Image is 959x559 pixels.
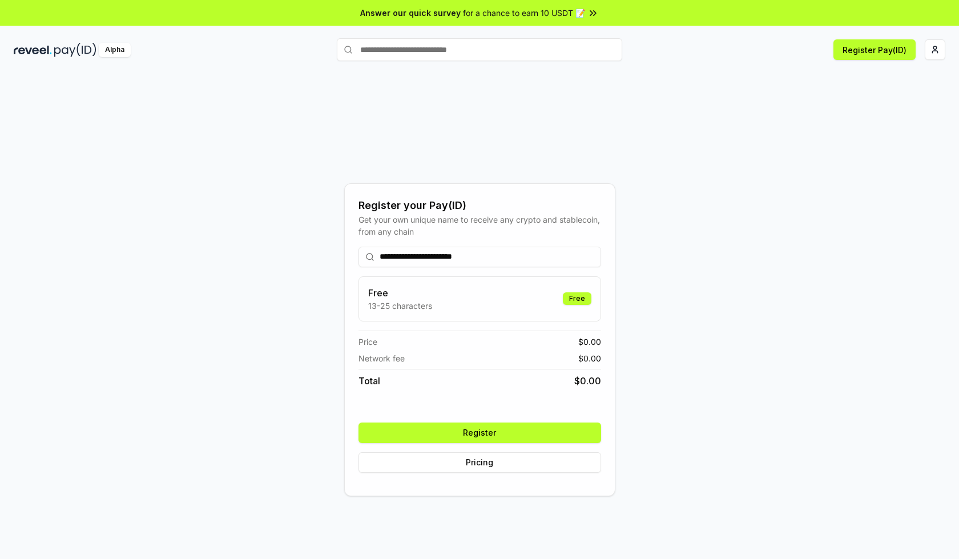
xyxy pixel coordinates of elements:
button: Pricing [358,452,601,473]
h3: Free [368,286,432,300]
img: pay_id [54,43,96,57]
button: Register [358,423,601,443]
div: Register your Pay(ID) [358,198,601,214]
button: Register Pay(ID) [833,39,916,60]
span: Answer our quick survey [360,7,461,19]
span: Total [358,374,380,388]
span: $ 0.00 [578,336,601,348]
p: 13-25 characters [368,300,432,312]
span: $ 0.00 [578,352,601,364]
span: Network fee [358,352,405,364]
div: Alpha [99,43,131,57]
span: Price [358,336,377,348]
img: reveel_dark [14,43,52,57]
span: $ 0.00 [574,374,601,388]
div: Free [563,292,591,305]
span: for a chance to earn 10 USDT 📝 [463,7,585,19]
div: Get your own unique name to receive any crypto and stablecoin, from any chain [358,214,601,238]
